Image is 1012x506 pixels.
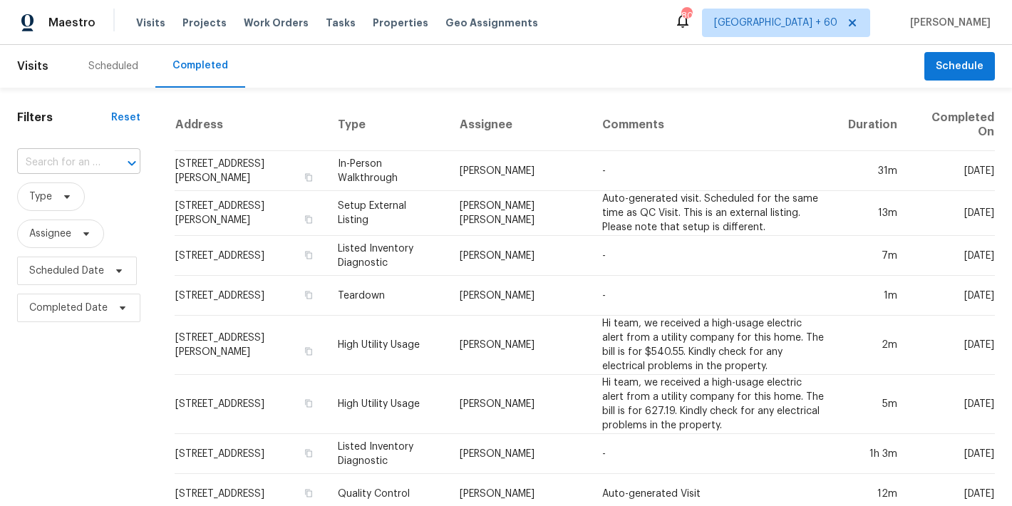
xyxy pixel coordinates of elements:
td: 31m [837,151,909,191]
td: Auto-generated visit. Scheduled for the same time as QC Visit. This is an external listing. Pleas... [591,191,837,236]
td: [STREET_ADDRESS][PERSON_NAME] [175,191,326,236]
button: Open [122,153,142,173]
td: 7m [837,236,909,276]
td: [STREET_ADDRESS][PERSON_NAME] [175,151,326,191]
div: 805 [681,9,691,23]
td: [STREET_ADDRESS] [175,434,326,474]
td: [DATE] [909,151,995,191]
th: Address [175,99,326,151]
button: Copy Address [302,487,315,500]
th: Comments [591,99,837,151]
td: - [591,434,837,474]
td: Hi team, we received a high-usage electric alert from a utility company for this home. The bill i... [591,316,837,375]
td: - [591,236,837,276]
span: Work Orders [244,16,309,30]
td: [PERSON_NAME] [448,276,591,316]
span: Visits [136,16,165,30]
td: - [591,276,837,316]
h1: Filters [17,110,111,125]
span: Geo Assignments [445,16,538,30]
span: Type [29,190,52,204]
td: [STREET_ADDRESS] [175,375,326,434]
td: High Utility Usage [326,375,448,434]
span: [GEOGRAPHIC_DATA] + 60 [714,16,837,30]
td: [PERSON_NAME] [448,434,591,474]
span: Scheduled Date [29,264,104,278]
td: [STREET_ADDRESS] [175,276,326,316]
td: 2m [837,316,909,375]
span: Schedule [936,58,983,76]
td: - [591,151,837,191]
td: [PERSON_NAME] [448,375,591,434]
th: Completed On [909,99,995,151]
td: [DATE] [909,236,995,276]
td: [STREET_ADDRESS] [175,236,326,276]
div: Scheduled [88,59,138,73]
span: Projects [182,16,227,30]
span: Properties [373,16,428,30]
span: Visits [17,51,48,82]
button: Copy Address [302,213,315,226]
button: Schedule [924,52,995,81]
div: Completed [172,58,228,73]
button: Copy Address [302,345,315,358]
td: [DATE] [909,191,995,236]
td: 1h 3m [837,434,909,474]
td: 13m [837,191,909,236]
th: Duration [837,99,909,151]
td: [PERSON_NAME] [448,151,591,191]
td: [PERSON_NAME] [448,236,591,276]
td: Listed Inventory Diagnostic [326,236,448,276]
th: Type [326,99,448,151]
button: Copy Address [302,249,315,262]
th: Assignee [448,99,591,151]
span: Completed Date [29,301,108,315]
td: Hi team, we received a high-usage electric alert from a utility company for this home. The bill i... [591,375,837,434]
td: High Utility Usage [326,316,448,375]
button: Copy Address [302,171,315,184]
td: [DATE] [909,316,995,375]
span: Tasks [326,18,356,28]
div: Reset [111,110,140,125]
td: Teardown [326,276,448,316]
span: Assignee [29,227,71,241]
td: [PERSON_NAME] [448,316,591,375]
input: Search for an address... [17,152,100,174]
button: Copy Address [302,289,315,301]
button: Copy Address [302,397,315,410]
button: Copy Address [302,447,315,460]
td: [PERSON_NAME] [PERSON_NAME] [448,191,591,236]
td: 5m [837,375,909,434]
td: [DATE] [909,375,995,434]
span: [PERSON_NAME] [904,16,991,30]
td: [DATE] [909,434,995,474]
td: 1m [837,276,909,316]
span: Maestro [48,16,95,30]
td: [STREET_ADDRESS][PERSON_NAME] [175,316,326,375]
td: Setup External Listing [326,191,448,236]
td: Listed Inventory Diagnostic [326,434,448,474]
td: [DATE] [909,276,995,316]
td: In-Person Walkthrough [326,151,448,191]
